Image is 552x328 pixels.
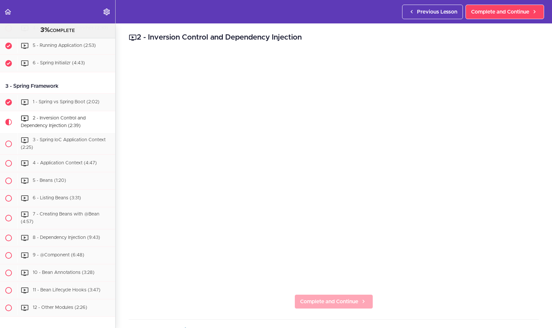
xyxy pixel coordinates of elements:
[294,294,373,309] a: Complete and Continue
[471,8,529,16] span: Complete and Continue
[21,138,106,150] span: 3 - Spring IoC Application Context (2:25)
[33,253,84,257] span: 9 - @Component (6:48)
[129,53,539,284] iframe: Video Player
[33,196,81,201] span: 6 - Listing Beans (3:31)
[33,305,87,310] span: 12 - Other Modules (2:26)
[33,100,99,104] span: 1 - Spring vs Spring Boot (2:02)
[33,288,100,292] span: 11 - Bean Lifecycle Hooks (3:47)
[466,5,544,19] a: Complete and Continue
[33,179,66,183] span: 5 - Beans (1:20)
[103,8,111,16] svg: Settings Menu
[40,27,50,33] span: 3%
[4,8,12,16] svg: Back to course curriculum
[417,8,457,16] span: Previous Lesson
[33,61,85,65] span: 6 - Spring Initializr (4:43)
[21,212,99,224] span: 7 - Creating Beans with @Bean (4:57)
[402,5,463,19] a: Previous Lesson
[33,235,100,240] span: 8 - Dependency Injection (9:43)
[300,298,358,306] span: Complete and Continue
[129,32,539,43] h2: 2 - Inversion Control and Dependency Injection
[8,26,107,35] div: COMPLETE
[33,270,94,275] span: 10 - Bean Annotations (3:28)
[21,116,86,128] span: 2 - Inversion Control and Dependency Injection (2:39)
[33,43,96,48] span: 5 - Running Application (2:53)
[33,161,97,166] span: 4 - Application Context (4:47)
